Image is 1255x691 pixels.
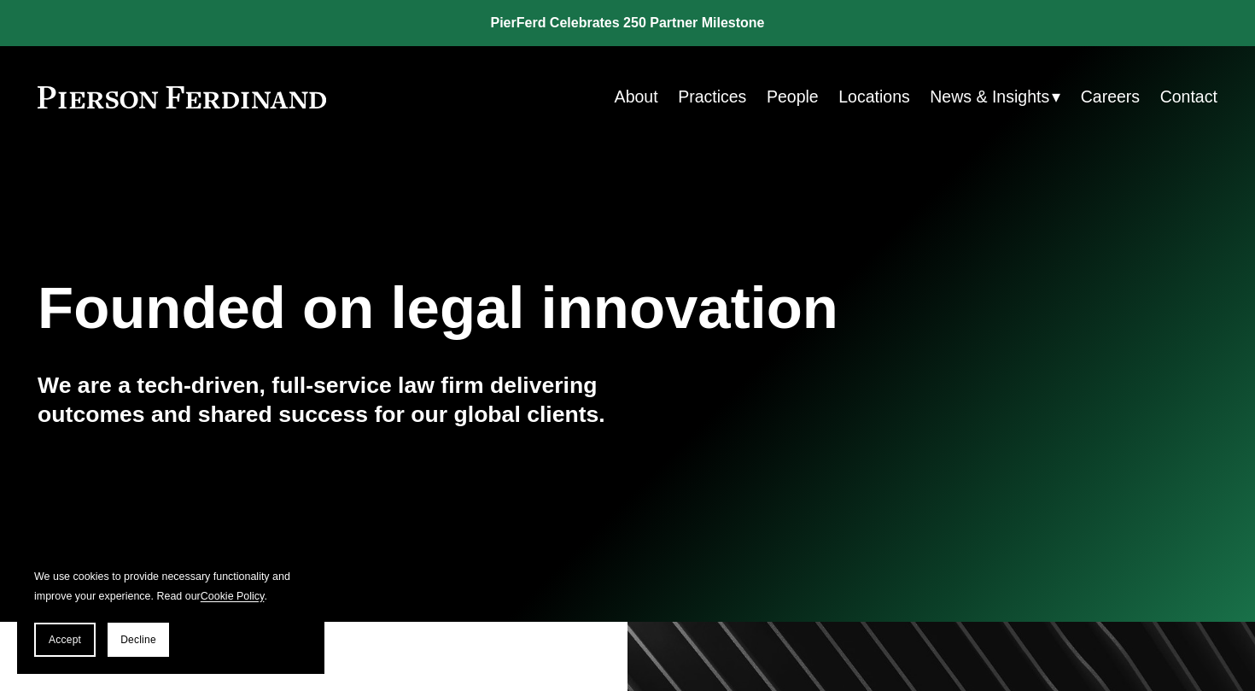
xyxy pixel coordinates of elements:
[108,623,169,657] button: Decline
[120,634,156,646] span: Decline
[767,80,819,114] a: People
[838,80,910,114] a: Locations
[930,82,1049,112] span: News & Insights
[49,634,81,646] span: Accept
[34,623,96,657] button: Accept
[201,590,265,602] a: Cookie Policy
[678,80,746,114] a: Practices
[34,567,307,606] p: We use cookies to provide necessary functionality and improve your experience. Read our .
[1160,80,1217,114] a: Contact
[38,275,1021,343] h1: Founded on legal innovation
[17,550,324,674] section: Cookie banner
[930,80,1060,114] a: folder dropdown
[1081,80,1140,114] a: Careers
[38,372,627,429] h4: We are a tech-driven, full-service law firm delivering outcomes and shared success for our global...
[615,80,658,114] a: About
